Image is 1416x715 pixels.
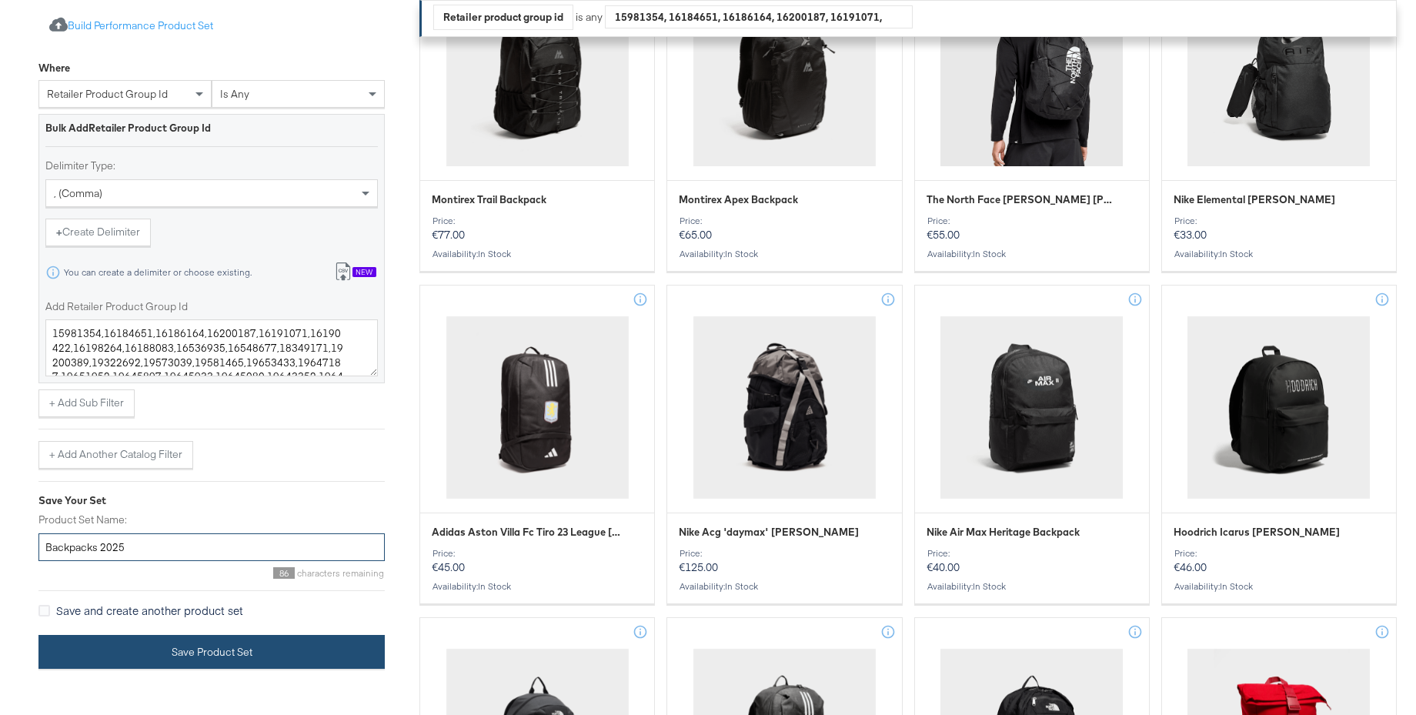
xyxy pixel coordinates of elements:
[927,249,1137,259] div: Availability :
[1220,580,1253,592] span: in stock
[679,581,890,592] div: Availability :
[56,603,243,618] span: Save and create another product set
[679,525,859,540] span: Nike Acg 'daymax' Zaino
[1174,548,1384,574] p: €46.00
[927,548,1137,574] p: €40.00
[679,548,890,559] div: Price:
[679,249,890,259] div: Availability :
[432,548,643,559] div: Price:
[38,533,385,562] input: Give your set a descriptive name
[47,87,168,101] span: retailer product group id
[725,248,758,259] span: in stock
[432,525,622,540] span: Adidas Aston Villa Fc Tiro 23 League Zaino
[725,580,758,592] span: in stock
[38,635,385,670] button: Save Product Set
[478,248,511,259] span: in stock
[38,12,224,41] button: Build Performance Product Set
[1220,248,1253,259] span: in stock
[1174,192,1335,207] span: Nike Elemental Zaino
[220,87,249,101] span: is any
[1174,216,1384,226] div: Price:
[1174,581,1384,592] div: Availability :
[679,216,890,226] div: Price:
[432,192,546,207] span: Montirex Trail Backpack
[606,5,912,28] div: 15981354, 16184651, 16186164, 16200187, 16191071, 16190422, 16198264, 16188083, 16536935, 1654867...
[927,216,1137,242] p: €55.00
[927,525,1080,540] span: Nike Air Max Heritage Backpack
[1174,249,1384,259] div: Availability :
[352,267,376,278] div: New
[38,389,135,417] button: + Add Sub Filter
[478,580,511,592] span: in stock
[38,61,70,75] div: Where
[679,548,890,574] p: €125.00
[434,5,573,29] div: Retailer product group id
[38,513,385,527] label: Product Set Name:
[45,319,378,376] textarea: 15981354,16184651,16186164,16200187,16191071,16190422,16198264,16188083,16536935,16548677,1834917...
[38,567,385,579] div: characters remaining
[679,192,798,207] span: Montirex Apex Backpack
[38,493,385,508] div: Save Your Set
[1174,525,1340,540] span: Hoodrich Icarus Zaino
[432,548,643,574] p: €45.00
[432,216,643,226] div: Price:
[45,121,378,135] div: Bulk Add Retailer Product Group Id
[1174,216,1384,242] p: €33.00
[432,581,643,592] div: Availability :
[973,580,1006,592] span: in stock
[1174,548,1384,559] div: Price:
[273,567,295,579] span: 86
[927,581,1137,592] div: Availability :
[927,216,1137,226] div: Price:
[45,159,378,173] label: Delimiter Type:
[432,216,643,242] p: €77.00
[63,267,252,278] div: You can create a delimiter or choose existing.
[45,219,151,246] button: +Create Delimiter
[432,249,643,259] div: Availability :
[54,186,102,200] span: , (comma)
[38,441,193,469] button: + Add Another Catalog Filter
[323,259,387,287] button: New
[973,248,1006,259] span: in stock
[927,192,1117,207] span: The North Face Zaino Jester
[679,216,890,242] p: €65.00
[573,10,605,25] div: is any
[45,299,378,314] label: Add Retailer Product Group Id
[927,548,1137,559] div: Price:
[56,225,62,239] strong: +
